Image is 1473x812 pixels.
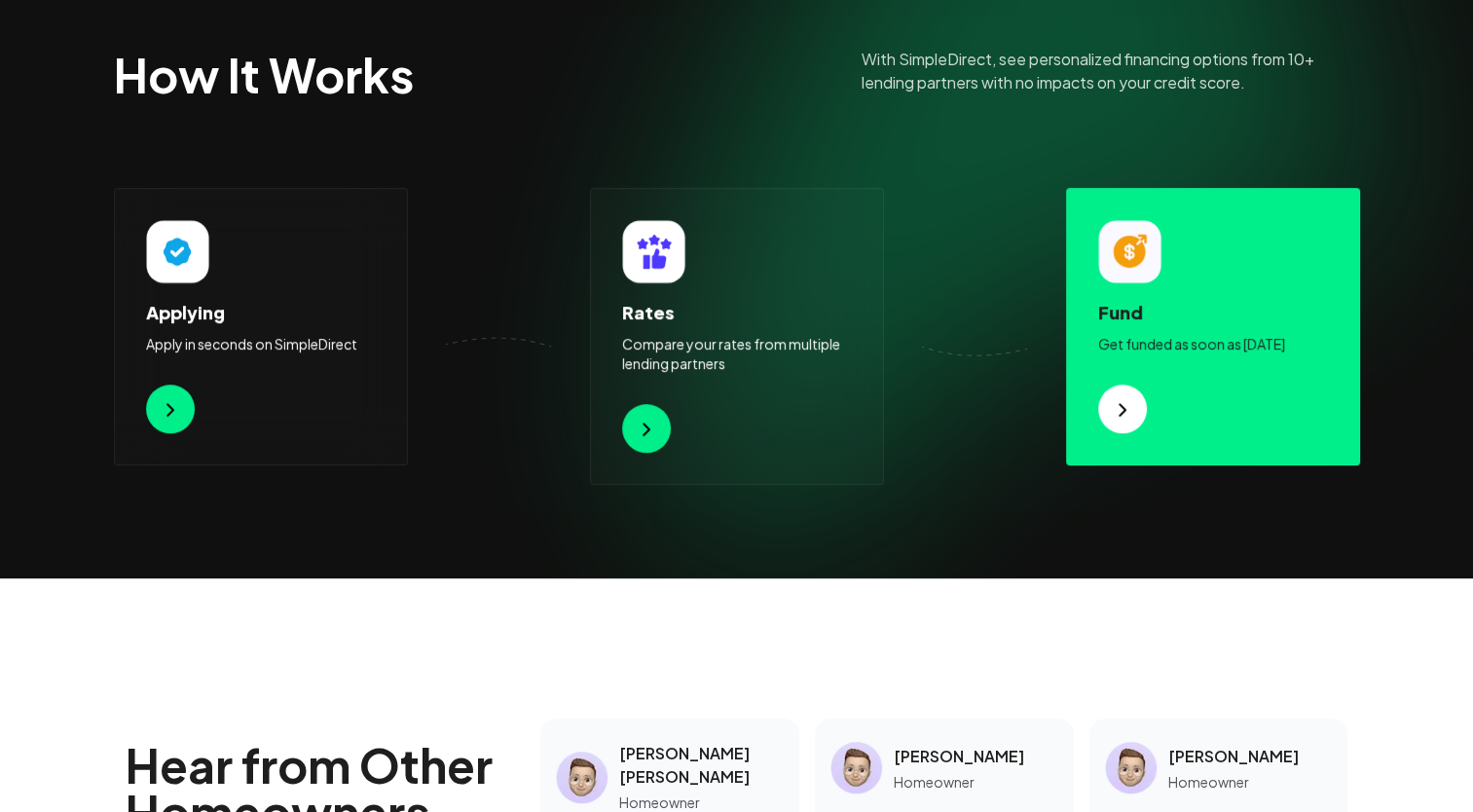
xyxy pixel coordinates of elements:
span: [PERSON_NAME] [894,745,1024,768]
p: Compare your rates from multiple lending partners [622,334,852,373]
img: arrow [635,418,658,441]
span: [PERSON_NAME] [PERSON_NAME] [619,742,767,789]
span: [PERSON_NAME] [1168,745,1299,768]
p: With SimpleDirect, see personalized financing options from 10+ lending partners with no impacts o... [862,48,1360,94]
h4: Applying [146,299,376,326]
h4: Fund [1098,299,1328,326]
p: Apply in seconds on SimpleDirect [146,334,376,353]
img: connector [392,337,604,356]
img: testimonial [830,742,882,794]
h2: How It Works [114,52,414,98]
img: arrow [1111,398,1134,422]
span: Homeowner [894,772,1024,792]
img: connector [868,337,1080,356]
h4: Rates [622,299,852,326]
img: arrow [159,398,182,422]
span: Homeowner [1168,772,1299,792]
img: card [1098,220,1161,283]
span: Homeowner [619,793,767,812]
img: card [622,220,685,283]
img: card [146,220,209,283]
img: testimonial [556,752,608,803]
p: Get funded as soon as [DATE] [1098,334,1328,353]
img: testimonial [1105,742,1157,794]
